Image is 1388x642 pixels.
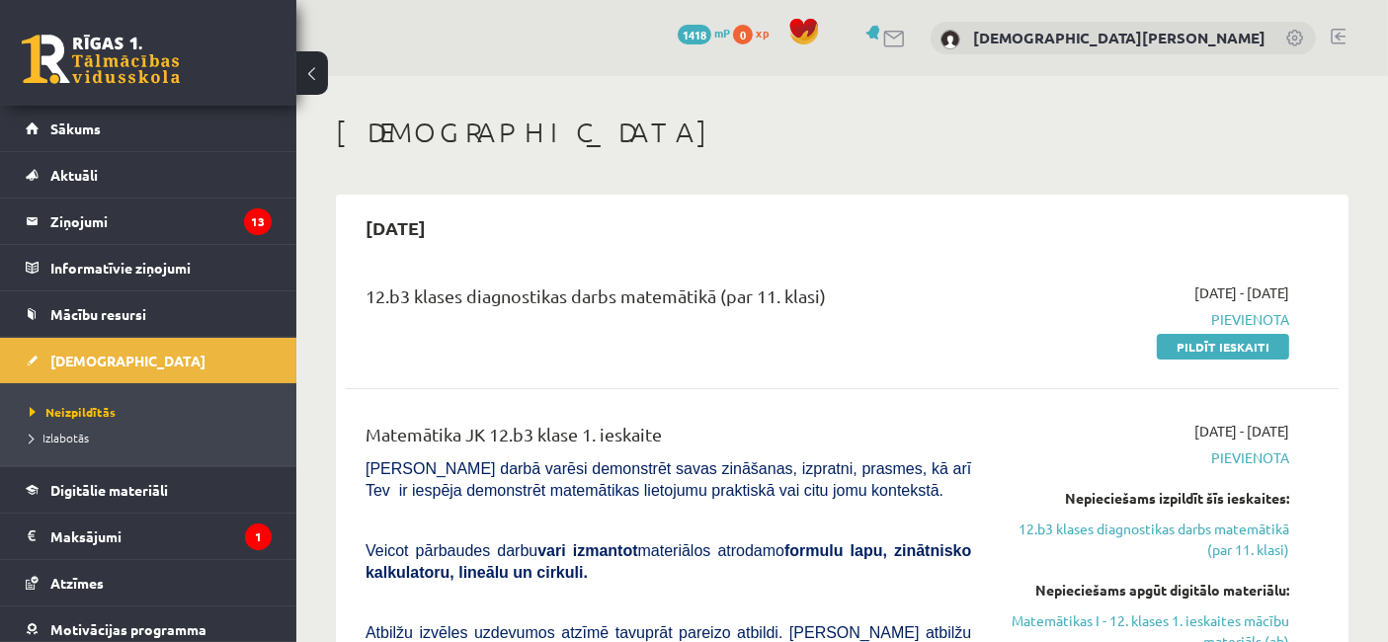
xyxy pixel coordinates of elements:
a: Aktuāli [26,152,272,198]
span: Veicot pārbaudes darbu materiālos atrodamo [366,542,971,581]
i: 13 [244,208,272,235]
span: Sākums [50,120,101,137]
a: [DEMOGRAPHIC_DATA][PERSON_NAME] [973,28,1266,47]
i: 1 [245,523,272,550]
a: Sākums [26,106,272,151]
span: mP [714,25,730,40]
h2: [DATE] [346,204,446,251]
legend: Ziņojumi [50,199,272,244]
a: Maksājumi1 [26,514,272,559]
a: Neizpildītās [30,403,277,421]
a: [DEMOGRAPHIC_DATA] [26,338,272,383]
span: 1418 [678,25,711,44]
a: Ziņojumi13 [26,199,272,244]
a: Izlabotās [30,429,277,446]
span: [PERSON_NAME] darbā varēsi demonstrēt savas zināšanas, izpratni, prasmes, kā arī Tev ir iespēja d... [366,460,971,499]
b: vari izmantot [537,542,637,559]
span: Atzīmes [50,574,104,592]
legend: Maksājumi [50,514,272,559]
div: Nepieciešams apgūt digitālo materiālu: [1001,580,1289,601]
span: Pievienota [1001,447,1289,468]
div: Nepieciešams izpildīt šīs ieskaites: [1001,488,1289,509]
span: 0 [733,25,753,44]
div: Matemātika JK 12.b3 klase 1. ieskaite [366,421,971,457]
span: [DEMOGRAPHIC_DATA] [50,352,205,369]
a: Informatīvie ziņojumi [26,245,272,290]
a: Atzīmes [26,560,272,605]
span: Aktuāli [50,166,98,184]
h1: [DEMOGRAPHIC_DATA] [336,116,1348,149]
a: 12.b3 klases diagnostikas darbs matemātikā (par 11. klasi) [1001,519,1289,560]
a: Mācību resursi [26,291,272,337]
span: Motivācijas programma [50,620,206,638]
a: Pildīt ieskaiti [1157,334,1289,360]
a: 1418 mP [678,25,730,40]
span: Mācību resursi [50,305,146,323]
a: Digitālie materiāli [26,467,272,513]
span: Neizpildītās [30,404,116,420]
img: Kristiāna Ustiņenkova [940,30,960,49]
span: Digitālie materiāli [50,481,168,499]
span: Izlabotās [30,430,89,445]
span: [DATE] - [DATE] [1194,421,1289,441]
div: 12.b3 klases diagnostikas darbs matemātikā (par 11. klasi) [366,282,971,319]
a: Rīgas 1. Tālmācības vidusskola [22,35,180,84]
span: Pievienota [1001,309,1289,330]
a: 0 xp [733,25,778,40]
span: xp [756,25,769,40]
legend: Informatīvie ziņojumi [50,245,272,290]
span: [DATE] - [DATE] [1194,282,1289,303]
b: formulu lapu, zinātnisko kalkulatoru, lineālu un cirkuli. [366,542,971,581]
